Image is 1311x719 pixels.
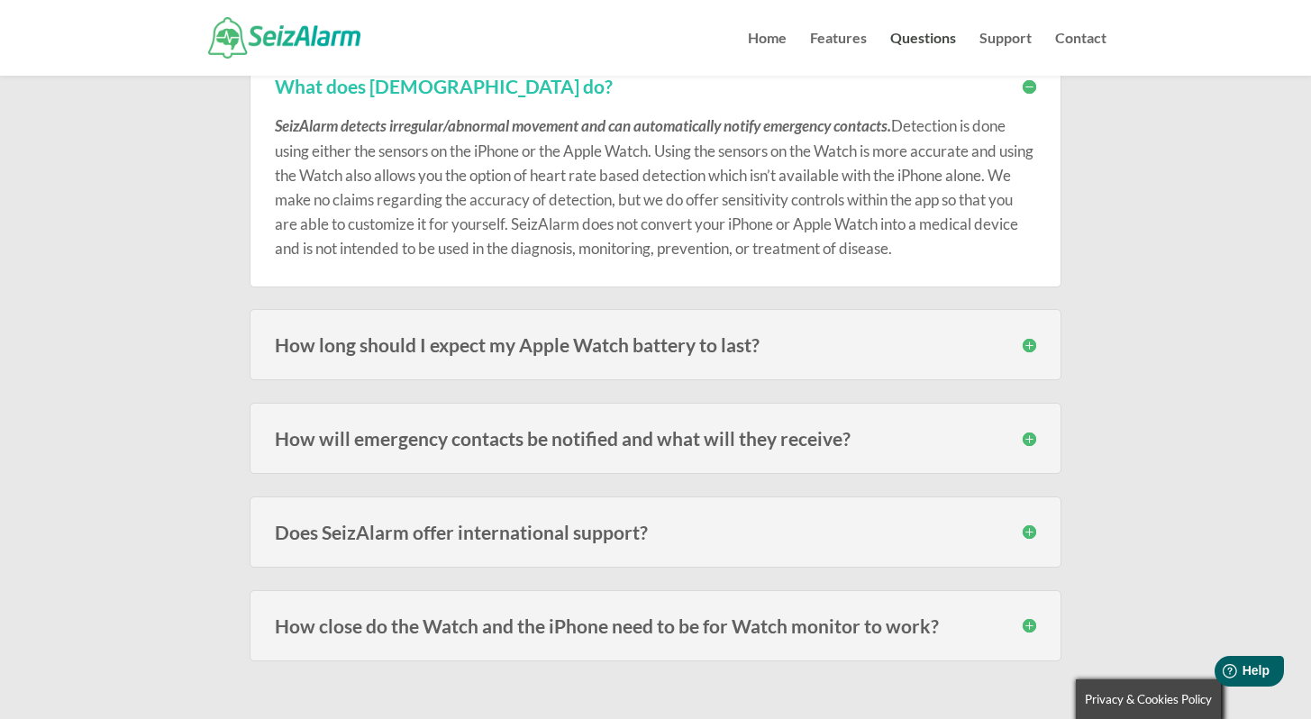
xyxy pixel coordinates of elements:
[275,335,1036,354] h3: How long should I expect my Apple Watch battery to last?
[275,523,1036,542] h3: Does SeizAlarm offer international support?
[275,77,1036,96] h3: What does [DEMOGRAPHIC_DATA] do?
[748,32,787,76] a: Home
[275,116,891,135] em: SeizAlarm detects irregular/abnormal movement and can automatically notify emergency contacts.
[275,616,1036,635] h3: How close do the Watch and the iPhone need to be for Watch monitor to work?
[208,17,360,58] img: SeizAlarm
[275,429,1036,448] h3: How will emergency contacts be notified and what will they receive?
[1085,692,1212,706] span: Privacy & Cookies Policy
[890,32,956,76] a: Questions
[810,32,867,76] a: Features
[979,32,1032,76] a: Support
[1055,32,1106,76] a: Contact
[1151,649,1291,699] iframe: Help widget launcher
[275,114,1036,260] p: Detection is done using either the sensors on the iPhone or the Apple Watch. Using the sensors on...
